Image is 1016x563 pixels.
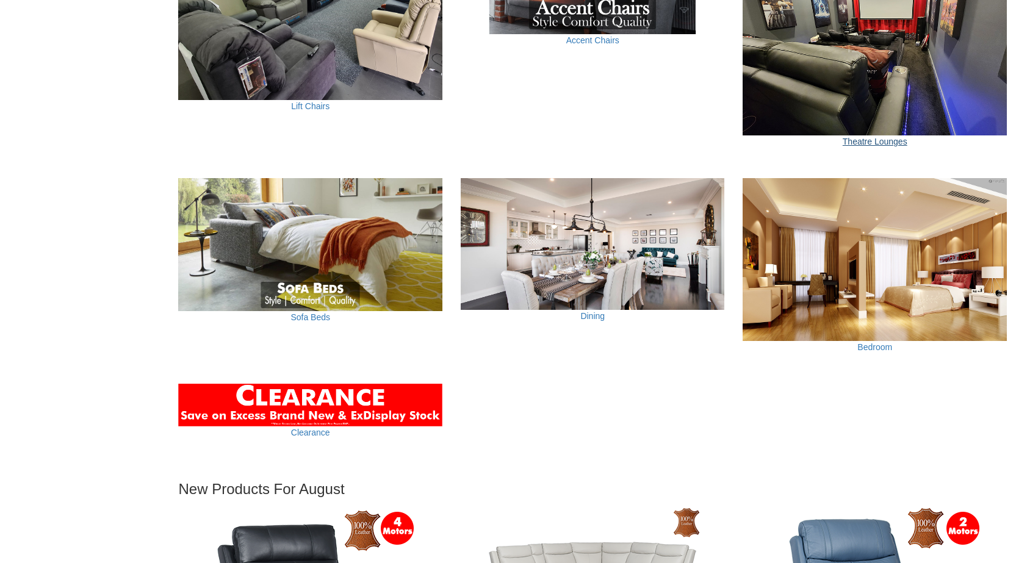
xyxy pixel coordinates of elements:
img: Clearance [178,384,442,426]
img: Sofa Beds [178,178,442,312]
a: Sofa Beds [290,312,330,322]
a: Bedroom [857,342,892,352]
h3: New Products For August [178,481,1007,497]
img: Bedroom [743,178,1007,341]
a: Dining [580,311,605,321]
a: Accent Chairs [566,35,619,45]
a: Theatre Lounges [843,137,907,146]
a: Lift Chairs [291,101,330,111]
a: Clearance [291,428,330,437]
img: Dining [461,178,725,310]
